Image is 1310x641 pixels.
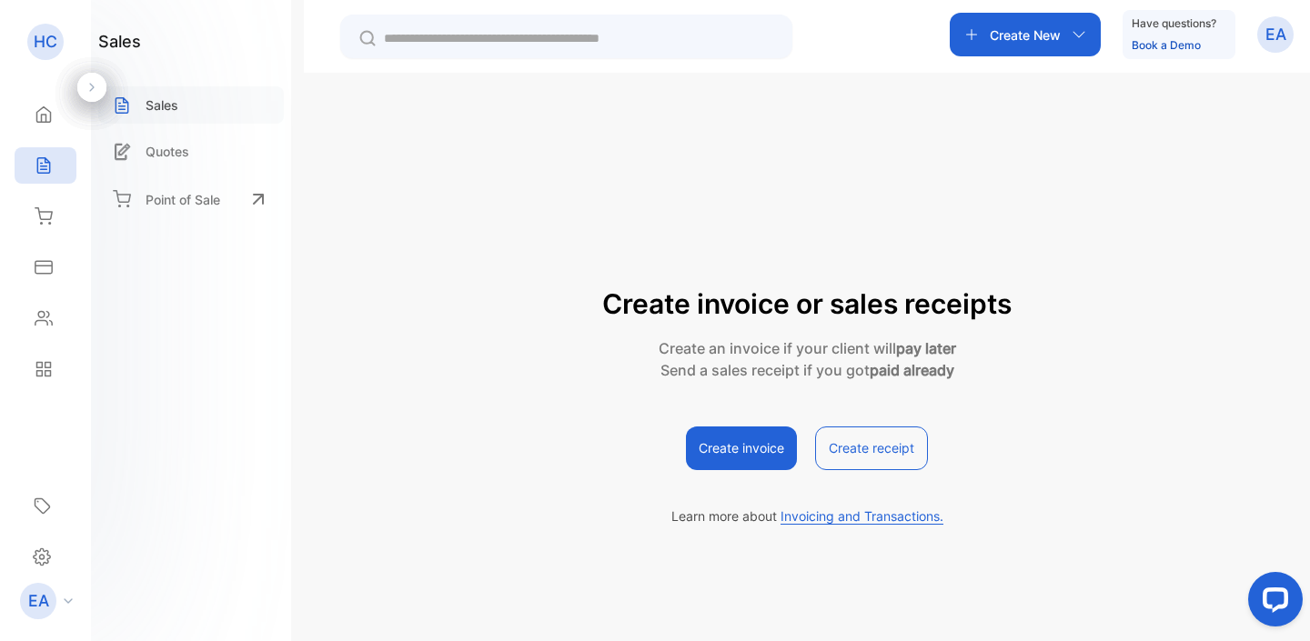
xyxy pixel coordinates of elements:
a: Sales [98,86,284,124]
p: EA [1265,23,1286,46]
p: Sales [146,95,178,115]
p: Have questions? [1132,15,1216,33]
p: HC [34,30,57,54]
iframe: LiveChat chat widget [1234,565,1310,641]
a: Point of Sale [98,179,284,219]
p: EA [28,589,49,613]
strong: paid already [870,361,954,379]
span: Invoicing and Transactions. [781,508,943,525]
button: Create invoice [686,426,797,470]
h1: sales [98,29,141,54]
p: Create invoice or sales receipts [602,284,1012,325]
p: Send a sales receipt if you got [602,359,1012,381]
button: EA [1257,13,1294,56]
button: Create receipt [815,426,928,470]
p: Learn more about [671,506,943,526]
p: Point of Sale [146,190,220,209]
p: Create an invoice if your client will [602,337,1012,359]
button: Create New [950,13,1101,56]
strong: pay later [896,339,956,357]
a: Book a Demo [1132,38,1201,52]
a: Quotes [98,133,284,170]
p: Quotes [146,142,189,161]
p: Create New [990,25,1061,45]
